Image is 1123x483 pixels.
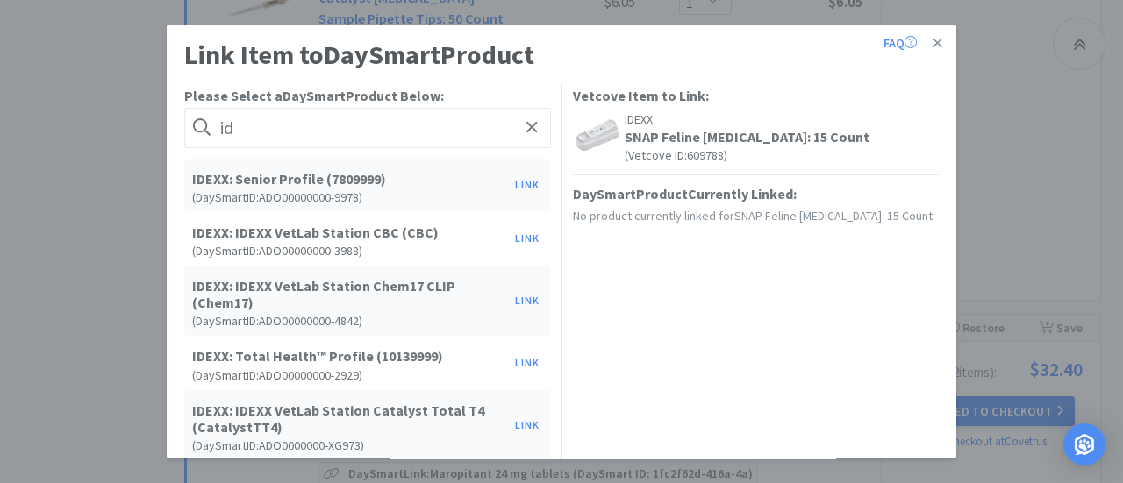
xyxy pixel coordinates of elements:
button: Link [506,227,548,252]
h6: ( DaySmart ID: ADO00000000-4842 ) [192,315,506,327]
h5: DaySmart Product Currently Linked: [573,186,797,202]
h5: IDEXX: IDEXX VetLab Station Chem17 CLIP (Chem17) [192,278,506,311]
h1: Link Item to DaySmart Product [184,33,534,75]
h6: ( DaySmart ID: ADO0000000-XG973 ) [192,439,506,451]
h5: Vetcove Item to Link: [573,88,709,104]
h6: ( DaySmart ID: ADO00000000-2929 ) [192,369,506,381]
h6: ( DaySmart ID: ADO00000000-3988 ) [192,245,506,257]
img: 69945fbf0e26416b89d75a43def9a48f_598003.png [576,113,619,157]
input: Search for PIMS products [184,108,551,148]
button: Link [506,351,548,375]
h5: IDEXX: Senior Profile (7809999) [192,171,506,188]
h5: Please Select a DaySmart Product Below: [184,88,551,104]
h5: IDEXX: Total Health™ Profile (10139999) [192,348,506,365]
h6: (Vetcove ID: 609788 ) [625,150,937,162]
h5: SNAP Feline [MEDICAL_DATA]: 15 Count [625,129,937,146]
div: Open Intercom Messenger [1063,423,1105,465]
button: Link [506,288,548,313]
button: Link [506,173,548,197]
button: Link [506,413,548,437]
h6: ( DaySmart ID: ADO00000000-9978 ) [192,191,506,203]
a: FAQ [883,33,917,53]
p: No product currently linked for SNAP Feline [MEDICAL_DATA]: 15 Count [573,206,933,225]
h6: IDEXX [625,113,937,125]
h5: IDEXX: IDEXX VetLab Station Catalyst Total T4 (CatalystTT4) [192,402,506,436]
h5: IDEXX: IDEXX VetLab Station CBC (CBC) [192,224,506,241]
